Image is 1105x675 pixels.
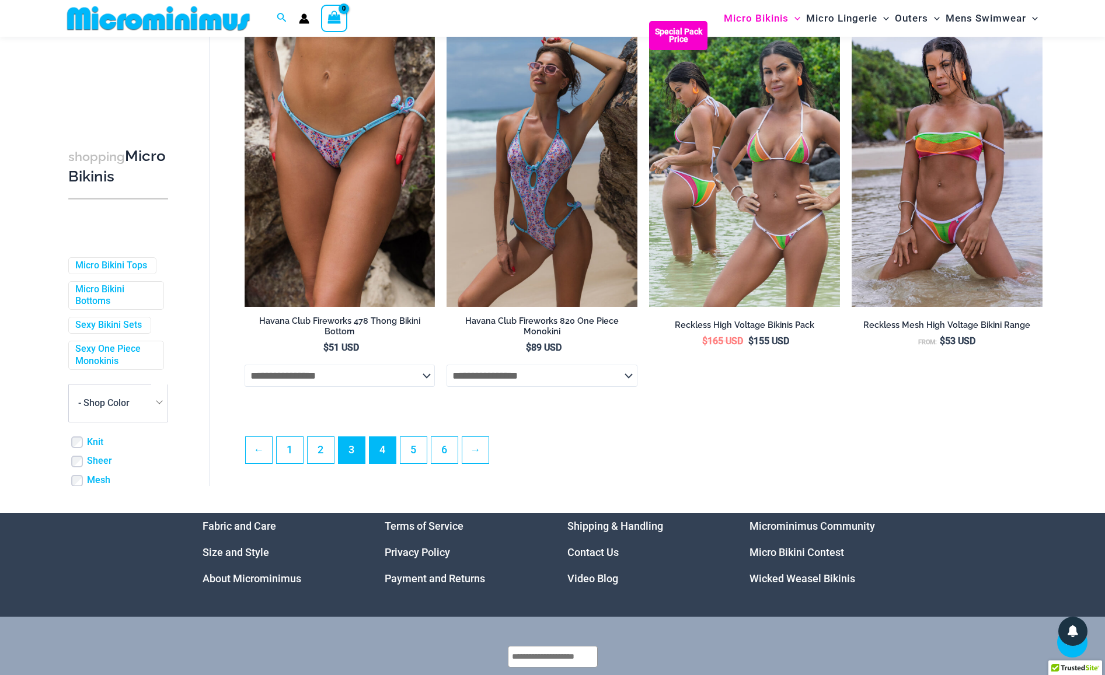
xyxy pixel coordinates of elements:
[702,335,743,347] bdi: 165 USD
[748,335,789,347] bdi: 155 USD
[370,437,396,463] a: Page 4
[750,520,875,532] a: Microminimus Community
[78,398,130,409] span: - Shop Color
[321,5,348,32] a: View Shopping Cart, empty
[940,335,945,347] span: $
[203,572,301,585] a: About Microminimus
[567,520,663,532] a: Shipping & Handling
[75,284,155,308] a: Micro Bikini Bottoms
[852,21,1043,307] a: Reckless Mesh High Voltage 3480 Crop Top 296 Cheeky 06Reckless Mesh High Voltage 3480 Crop Top 46...
[246,437,272,463] a: ←
[852,320,1043,331] h2: Reckless Mesh High Voltage Bikini Range
[203,520,276,532] a: Fabric and Care
[87,436,103,449] a: Knit
[918,338,937,346] span: From:
[852,21,1043,307] img: Reckless Mesh High Voltage 3480 Crop Top 296 Cheeky 06
[385,546,450,558] a: Privacy Policy
[203,513,356,592] aside: Footer Widget 1
[649,28,707,43] b: Special Pack Price
[719,2,1043,35] nav: Site Navigation
[308,437,334,463] a: Page 2
[806,4,877,33] span: Micro Lingerie
[203,546,269,558] a: Size and Style
[877,4,889,33] span: Menu Toggle
[75,343,155,368] a: Sexy One Piece Monokinis
[87,475,110,487] a: Mesh
[895,4,928,33] span: Outers
[431,437,458,463] a: Page 6
[385,520,463,532] a: Terms of Service
[447,316,637,337] h2: Havana Club Fireworks 820 One Piece Monokini
[75,320,142,332] a: Sexy Bikini Sets
[385,572,485,585] a: Payment and Returns
[245,316,435,337] h2: Havana Club Fireworks 478 Thong Bikini Bottom
[68,149,125,164] span: shopping
[299,13,309,24] a: Account icon link
[323,342,359,353] bdi: 51 USD
[447,21,637,307] img: Havana Club Fireworks 820 One Piece Monokini 01
[721,4,803,33] a: Micro BikinisMenu ToggleMenu Toggle
[385,513,538,592] nav: Menu
[339,437,365,463] span: Page 3
[649,21,840,307] a: Reckless Mesh High Voltage Bikini Pack Reckless Mesh High Voltage 306 Tri Top 466 Thong 04Reckles...
[748,335,754,347] span: $
[62,5,255,32] img: MM SHOP LOGO FLAT
[447,21,637,307] a: Havana Club Fireworks 820 One Piece Monokini 01Havana Club Fireworks 820 One Piece Monokini 02Hav...
[928,4,940,33] span: Menu Toggle
[946,4,1026,33] span: Mens Swimwear
[750,546,844,558] a: Micro Bikini Contest
[649,320,840,331] h2: Reckless High Voltage Bikinis Pack
[724,4,789,33] span: Micro Bikinis
[68,146,168,187] h3: Micro Bikinis
[277,11,287,26] a: Search icon link
[75,260,147,272] a: Micro Bikini Tops
[702,335,707,347] span: $
[789,4,800,33] span: Menu Toggle
[943,4,1041,33] a: Mens SwimwearMenu ToggleMenu Toggle
[245,316,435,342] a: Havana Club Fireworks 478 Thong Bikini Bottom
[203,513,356,592] nav: Menu
[567,513,721,592] nav: Menu
[567,513,721,592] aside: Footer Widget 3
[649,320,840,335] a: Reckless High Voltage Bikinis Pack
[400,437,427,463] a: Page 5
[567,572,618,585] a: Video Blog
[323,342,329,353] span: $
[526,342,562,353] bdi: 89 USD
[68,384,168,422] span: - Shop Color
[750,513,903,592] aside: Footer Widget 4
[1026,4,1038,33] span: Menu Toggle
[69,384,168,422] span: - Shop Color
[526,342,531,353] span: $
[245,21,435,307] a: Havana Club Fireworks 478 Thong 01Havana Club Fireworks 312 Tri Top 478 Thong 01Havana Club Firew...
[750,513,903,592] nav: Menu
[940,335,975,347] bdi: 53 USD
[803,4,892,33] a: Micro LingerieMenu ToggleMenu Toggle
[87,456,112,468] a: Sheer
[245,21,435,307] img: Havana Club Fireworks 478 Thong 01
[385,513,538,592] aside: Footer Widget 2
[447,316,637,342] a: Havana Club Fireworks 820 One Piece Monokini
[245,436,1043,470] nav: Product Pagination
[567,546,619,558] a: Contact Us
[892,4,943,33] a: OutersMenu ToggleMenu Toggle
[649,21,840,307] img: Reckless Mesh High Voltage Bikini Pack
[852,320,1043,335] a: Reckless Mesh High Voltage Bikini Range
[750,572,855,585] a: Wicked Weasel Bikinis
[277,437,303,463] a: Page 1
[462,437,489,463] a: →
